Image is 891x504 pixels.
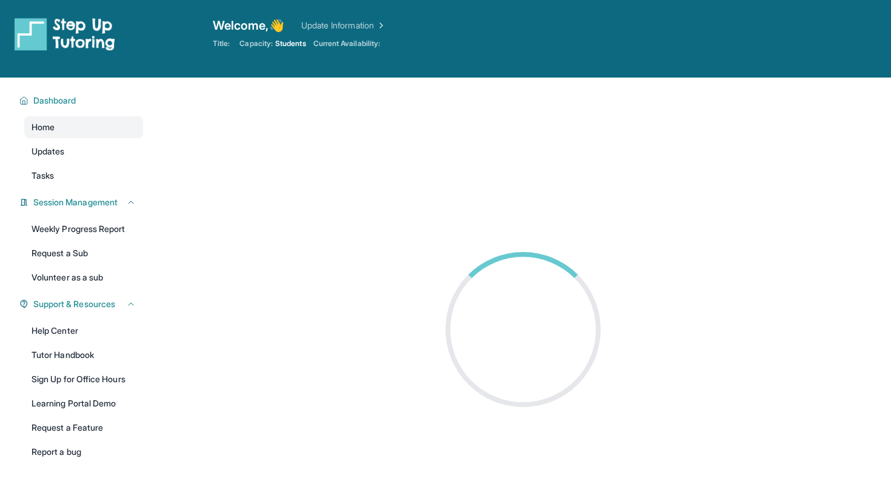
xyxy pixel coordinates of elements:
[213,17,284,34] span: Welcome, 👋
[28,298,136,310] button: Support & Resources
[24,368,143,390] a: Sign Up for Office Hours
[28,94,136,107] button: Dashboard
[15,17,115,51] img: logo
[239,39,273,48] span: Capacity:
[313,39,380,48] span: Current Availability:
[24,417,143,439] a: Request a Feature
[33,94,76,107] span: Dashboard
[32,170,54,182] span: Tasks
[33,196,118,208] span: Session Management
[24,242,143,264] a: Request a Sub
[24,344,143,366] a: Tutor Handbook
[28,196,136,208] button: Session Management
[32,145,65,157] span: Updates
[32,121,55,133] span: Home
[374,19,386,31] img: Chevron Right
[24,267,143,288] a: Volunteer as a sub
[213,39,230,48] span: Title:
[24,218,143,240] a: Weekly Progress Report
[24,116,143,138] a: Home
[24,393,143,414] a: Learning Portal Demo
[24,441,143,463] a: Report a bug
[24,320,143,342] a: Help Center
[24,165,143,187] a: Tasks
[33,298,115,310] span: Support & Resources
[275,39,306,48] span: Students
[24,141,143,162] a: Updates
[301,19,386,31] a: Update Information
